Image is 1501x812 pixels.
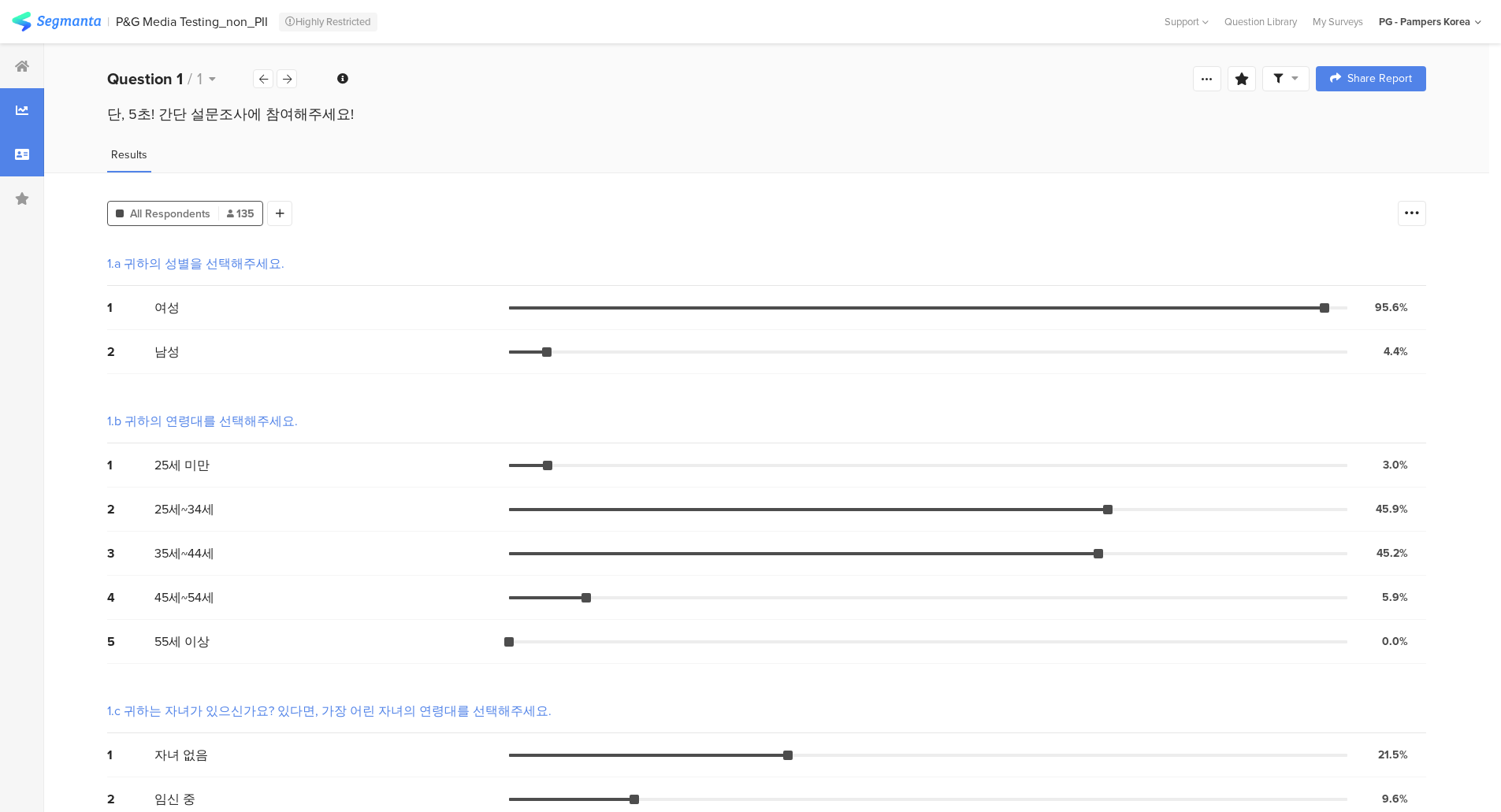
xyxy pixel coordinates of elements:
[12,12,101,32] img: segmanta logo
[107,746,154,764] div: 1
[1382,589,1408,606] div: 5.9%
[1165,9,1209,34] div: Support
[154,790,195,808] span: 임신 중
[154,588,214,606] span: 45세~54세
[107,104,1426,124] div: 단, 5초! 간단 설문조사에 참여해주세요!
[1383,457,1408,473] div: 3.0%
[1377,545,1408,562] div: 45.2%
[116,14,268,29] div: P&G Media Testing_non_PII
[1375,299,1408,316] div: 95.6%
[1384,343,1408,360] div: 4.4%
[107,412,298,430] div: 1.b 귀하의 연령대를 선택해주세요.
[279,13,377,32] div: Highly Restricted
[154,500,214,518] span: 25세~34세
[107,13,110,31] div: |
[107,632,154,651] div: 5
[1378,747,1408,763] div: 21.5%
[154,343,180,361] span: 남성
[130,206,210,222] span: All Respondents
[197,67,202,91] span: 1
[227,206,255,222] span: 135
[107,588,154,606] div: 4
[107,500,154,518] div: 2
[154,456,210,474] span: 25세 미만
[107,67,183,91] b: Question 1
[188,67,192,91] span: /
[154,544,214,562] span: 35세~44세
[154,298,180,317] span: 여성
[1382,633,1408,650] div: 0.0%
[107,254,284,273] div: 1.a 귀하의 성별을 선택해주세요.
[1217,14,1305,29] a: Question Library
[107,456,154,474] div: 1
[111,146,147,163] span: Results
[1382,791,1408,807] div: 9.6%
[107,298,154,317] div: 1
[107,790,154,808] div: 2
[154,632,210,651] span: 55세 이상
[1305,14,1371,29] a: My Surveys
[107,544,154,562] div: 3
[107,343,154,361] div: 2
[1347,73,1412,84] span: Share Report
[107,702,552,720] div: 1.c 귀하는 자녀가 있으신가요? 있다면, 가장 어린 자녀의 연령대를 선택해주세요.
[1376,501,1408,517] div: 45.9%
[154,746,208,764] span: 자녀 없음
[1379,14,1470,29] div: PG - Pampers Korea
